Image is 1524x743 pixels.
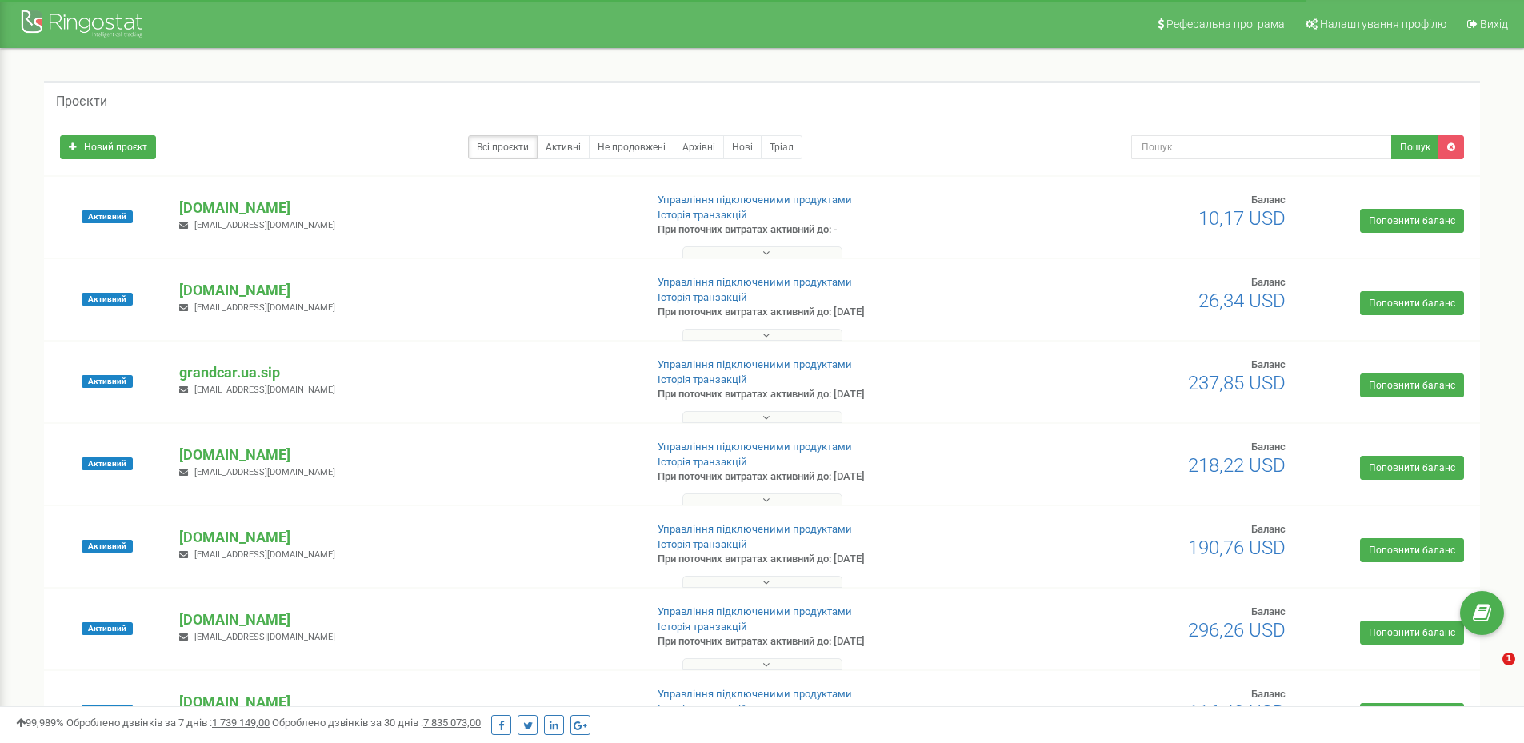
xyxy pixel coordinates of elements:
[658,194,852,206] a: Управління підключеними продуктами
[723,135,762,159] a: Нові
[658,456,747,468] a: Історія транзакцій
[423,717,481,729] u: 7 835 073,00
[1360,621,1464,645] a: Поповнити баланс
[1188,454,1286,477] span: 218,22 USD
[1188,701,1286,724] span: 116,43 USD
[1188,619,1286,641] span: 296,26 USD
[1251,605,1286,617] span: Баланс
[658,373,747,385] a: Історія транзакцій
[82,622,133,635] span: Активний
[179,692,631,713] p: [DOMAIN_NAME]
[468,135,538,159] a: Всі проєкти
[1251,441,1286,453] span: Баланс
[658,387,990,402] p: При поточних витратах активний до: [DATE]
[658,634,990,649] p: При поточних витратах активний до: [DATE]
[82,540,133,553] span: Активний
[658,688,852,700] a: Управління підключеними продуктами
[1360,373,1464,397] a: Поповнити баланс
[1391,135,1439,159] button: Пошук
[82,375,133,388] span: Активний
[194,467,335,477] span: [EMAIL_ADDRESS][DOMAIN_NAME]
[56,94,107,109] h5: Проєкти
[658,305,990,320] p: При поточних витратах активний до: [DATE]
[674,135,724,159] a: Архівні
[179,280,631,301] p: [DOMAIN_NAME]
[658,291,747,303] a: Історія транзакцій
[1320,18,1446,30] span: Налаштування профілю
[658,523,852,535] a: Управління підключеними продуктами
[761,135,802,159] a: Тріал
[658,552,990,567] p: При поточних витратах активний до: [DATE]
[82,293,133,306] span: Активний
[537,135,590,159] a: Активні
[658,538,747,550] a: Історія транзакцій
[179,445,631,465] p: [DOMAIN_NAME]
[1188,537,1286,559] span: 190,76 USD
[179,198,631,218] p: [DOMAIN_NAME]
[194,632,335,642] span: [EMAIL_ADDRESS][DOMAIN_NAME]
[1360,291,1464,315] a: Поповнити баланс
[66,717,270,729] span: Оброблено дзвінків за 7 днів :
[1131,135,1392,159] input: Пошук
[82,457,133,470] span: Активний
[82,705,133,717] span: Активний
[272,717,481,729] span: Оброблено дзвінків за 30 днів :
[1360,538,1464,562] a: Поповнити баланс
[658,222,990,238] p: При поточних витратах активний до: -
[1251,358,1286,370] span: Баланс
[1166,18,1285,30] span: Реферальна програма
[179,362,631,383] p: grandcar.ua.sip
[1470,653,1508,691] iframe: Intercom live chat
[82,210,133,223] span: Активний
[1198,207,1286,230] span: 10,17 USD
[16,717,64,729] span: 99,989%
[1251,523,1286,535] span: Баланс
[658,703,747,715] a: Історія транзакцій
[1198,290,1286,312] span: 26,34 USD
[658,469,990,485] p: При поточних витратах активний до: [DATE]
[194,302,335,313] span: [EMAIL_ADDRESS][DOMAIN_NAME]
[194,549,335,560] span: [EMAIL_ADDRESS][DOMAIN_NAME]
[1188,372,1286,394] span: 237,85 USD
[658,621,747,633] a: Історія транзакцій
[658,605,852,617] a: Управління підключеними продуктами
[1360,703,1464,727] a: Поповнити баланс
[194,220,335,230] span: [EMAIL_ADDRESS][DOMAIN_NAME]
[1251,194,1286,206] span: Баланс
[1480,18,1508,30] span: Вихід
[179,609,631,630] p: [DOMAIN_NAME]
[1251,276,1286,288] span: Баланс
[658,209,747,221] a: Історія транзакцій
[1251,688,1286,700] span: Баланс
[658,276,852,288] a: Управління підключеними продуктами
[1360,209,1464,233] a: Поповнити баланс
[194,385,335,395] span: [EMAIL_ADDRESS][DOMAIN_NAME]
[179,527,631,548] p: [DOMAIN_NAME]
[60,135,156,159] a: Новий проєкт
[212,717,270,729] u: 1 739 149,00
[1360,456,1464,480] a: Поповнити баланс
[658,358,852,370] a: Управління підключеними продуктами
[589,135,674,159] a: Не продовжені
[658,441,852,453] a: Управління підключеними продуктами
[1502,653,1515,665] span: 1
